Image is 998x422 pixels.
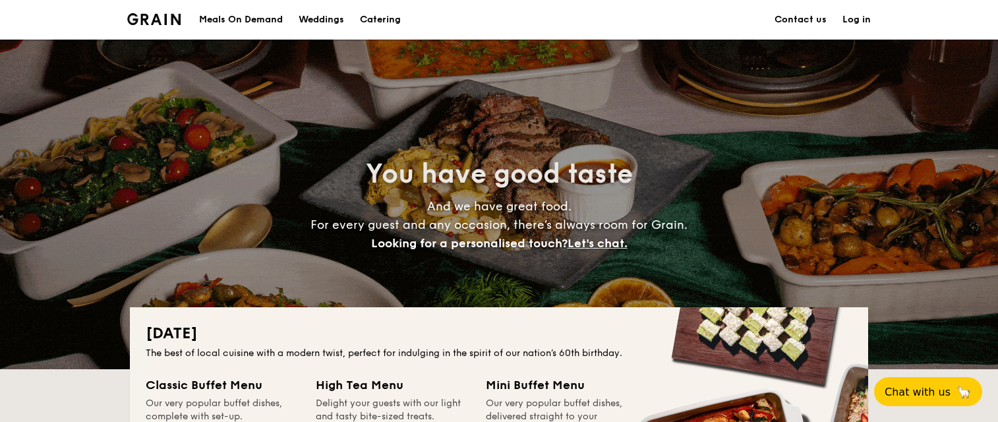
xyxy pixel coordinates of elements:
div: High Tea Menu [316,376,470,394]
span: Looking for a personalised touch? [371,236,568,251]
span: Chat with us [885,386,951,398]
span: You have good taste [366,158,633,190]
h2: [DATE] [146,323,852,344]
div: The best of local cuisine with a modern twist, perfect for indulging in the spirit of our nation’... [146,347,852,360]
span: And we have great food. For every guest and any occasion, there’s always room for Grain. [310,199,688,251]
span: Let's chat. [568,236,628,251]
img: Grain [127,13,181,25]
a: Logotype [127,13,181,25]
button: Chat with us🦙 [874,377,982,406]
div: Classic Buffet Menu [146,376,300,394]
div: Mini Buffet Menu [486,376,640,394]
span: 🦙 [956,384,972,400]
